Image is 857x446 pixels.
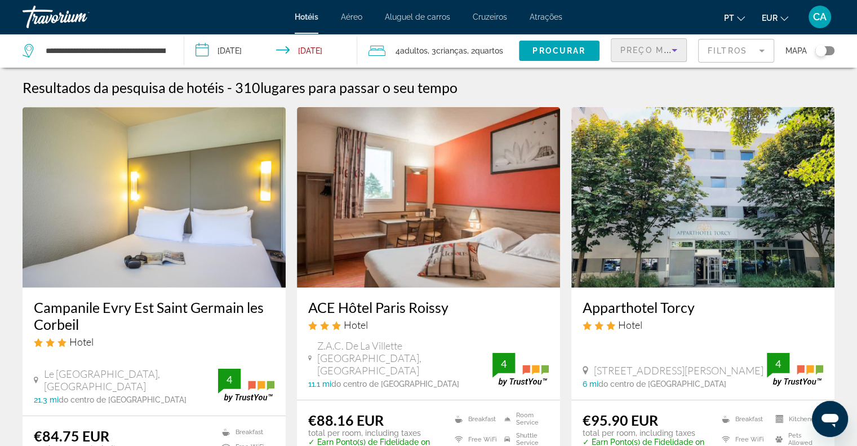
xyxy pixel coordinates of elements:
[308,299,549,316] a: ACE Hôtel Paris Roissy
[530,12,562,21] a: Atrações
[184,34,357,68] button: Check-in date: Jun 4, 2026 Check-out date: Jun 5, 2026
[34,299,274,333] a: Campanile Evry Est Saint Germain les Corbeil
[227,79,232,96] span: -
[436,46,467,55] span: Crianças
[583,379,598,388] span: 6 mi
[235,79,458,96] h2: 310
[716,412,770,426] li: Breakfast
[308,379,331,388] span: 11.1 mi
[216,427,274,437] li: Breakfast
[532,46,585,55] span: Procurar
[492,353,549,386] img: trustyou-badge.svg
[400,46,428,55] span: Adultos
[34,335,274,348] div: 3 star Hotel
[449,412,499,426] li: Breakfast
[34,427,109,444] ins: €84.75 EUR
[341,12,362,21] a: Aéreo
[807,46,834,56] button: Toggle map
[762,10,788,26] button: Change currency
[344,319,368,331] span: Hotel
[583,319,823,331] div: 3 star Hotel
[762,14,778,23] span: EUR
[767,357,789,370] div: 4
[297,107,560,288] img: Hotel image
[428,43,467,59] span: , 3
[519,41,600,61] button: Procurar
[620,43,677,57] mat-select: Sort by
[473,12,507,21] a: Cruzeiros
[805,5,834,29] button: User Menu
[499,412,549,426] li: Room Service
[724,10,745,26] button: Change language
[770,412,823,426] li: Kitchenette
[698,38,774,63] button: Filter
[295,12,318,21] a: Hotéis
[308,319,549,331] div: 3 star Hotel
[785,43,807,59] span: Mapa
[23,107,286,288] img: Hotel image
[571,107,834,288] img: Hotel image
[598,379,726,388] span: do centro de [GEOGRAPHIC_DATA]
[396,43,428,59] span: 4
[467,43,503,59] span: , 2
[260,79,458,96] span: lugares para passar o seu tempo
[34,395,59,404] span: 21.3 mi
[620,46,712,55] span: Preço mais baixo
[23,79,224,96] h1: Resultados da pesquisa de hotéis
[492,357,515,370] div: 4
[813,11,827,23] span: CA
[69,335,94,348] span: Hotel
[812,401,848,437] iframe: Botão para abrir a janela de mensagens
[583,299,823,316] a: Apparthotel Torcy
[357,34,519,68] button: Travelers: 4 adults, 3 children
[594,364,763,377] span: [STREET_ADDRESS][PERSON_NAME]
[23,2,135,32] a: Travorium
[724,14,734,23] span: pt
[618,319,642,331] span: Hotel
[475,46,503,55] span: quartos
[583,412,658,429] ins: €95.90 EUR
[218,373,241,386] div: 4
[308,412,384,429] ins: €88.16 EUR
[583,429,708,438] p: total per room, including taxes
[331,379,459,388] span: do centro de [GEOGRAPHIC_DATA]
[385,12,450,21] a: Aluguel de carros
[308,429,441,438] p: total per room, including taxes
[59,395,187,404] span: do centro de [GEOGRAPHIC_DATA]
[317,339,492,377] span: Z.A.C. De La Villette [GEOGRAPHIC_DATA], [GEOGRAPHIC_DATA]
[44,368,218,392] span: Le [GEOGRAPHIC_DATA], [GEOGRAPHIC_DATA]
[218,369,274,402] img: trustyou-badge.svg
[767,353,823,386] img: trustyou-badge.svg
